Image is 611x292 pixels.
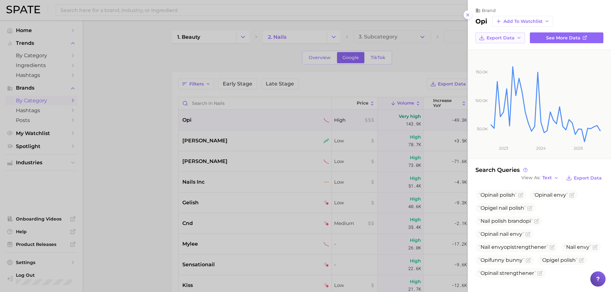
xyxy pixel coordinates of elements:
span: Opi [542,257,551,263]
tspan: 50.0k [477,126,488,131]
button: Flag as miscategorized or irrelevant [537,271,543,276]
span: nail polish [479,192,517,198]
button: Flag as miscategorized or irrelevant [593,245,598,250]
button: Flag as miscategorized or irrelevant [569,193,574,198]
span: nail envy [533,192,568,198]
tspan: 2025 [574,146,583,151]
span: opi [504,244,512,250]
span: nail strengthener [479,270,536,276]
span: Add to Watchlist [503,19,543,24]
span: Export Data [574,175,602,181]
span: gel nail polish [479,205,526,211]
button: Flag as miscategorized or irrelevant [526,258,531,263]
span: Nail envy strengthener [479,244,548,250]
button: Export Data [475,32,525,43]
span: Opi [481,192,489,198]
button: Flag as miscategorized or irrelevant [518,193,523,198]
span: Opi [481,257,489,263]
span: Opi [481,270,489,276]
button: Flag as miscategorized or irrelevant [534,219,539,224]
button: View AsText [520,174,560,182]
a: See more data [530,32,603,43]
span: View As [521,176,540,180]
span: Opi [481,231,489,237]
span: gel polish [540,257,578,263]
span: Nail envy [564,244,591,250]
span: opi [523,218,531,224]
span: funny bunny [479,257,524,263]
tspan: 2023 [499,146,508,151]
span: Search Queries [475,166,529,173]
span: Export Data [487,35,515,41]
button: Flag as miscategorized or irrelevant [550,245,555,250]
button: Flag as miscategorized or irrelevant [525,232,530,237]
button: Export Data [565,173,603,182]
button: Flag as miscategorized or irrelevant [579,258,584,263]
span: Opi [535,192,544,198]
span: brand [482,8,496,13]
span: See more data [546,35,580,41]
button: Add to Watchlist [492,16,553,27]
span: Opi [481,205,489,211]
span: Text [542,176,552,180]
tspan: 100.0k [475,98,488,103]
tspan: 150.0k [476,70,488,74]
span: nail nail envy [479,231,524,237]
tspan: 2024 [536,146,546,151]
span: Nail polish brand [479,218,533,224]
h2: opi [475,17,487,25]
button: Flag as miscategorized or irrelevant [527,206,532,211]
